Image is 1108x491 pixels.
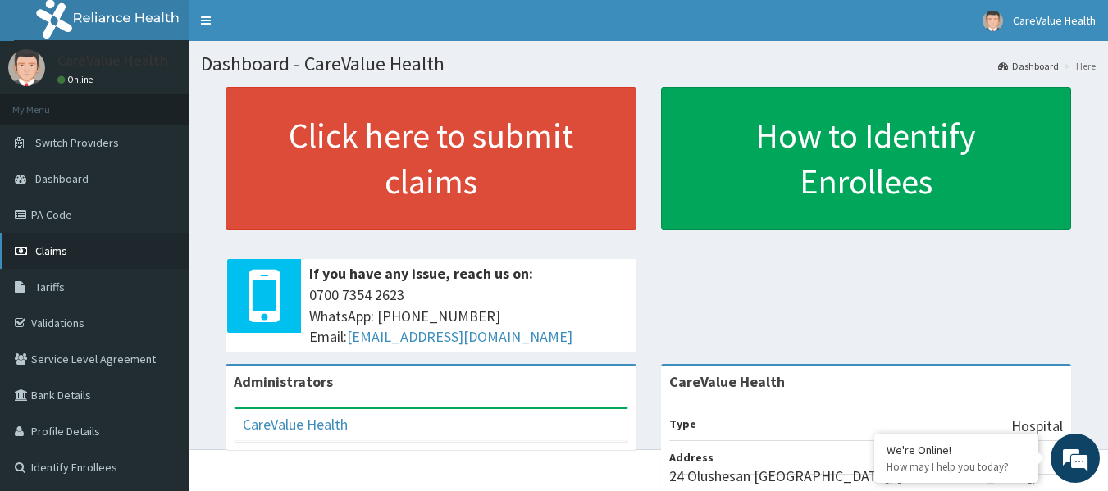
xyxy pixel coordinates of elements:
b: If you have any issue, reach us on: [309,264,533,283]
div: Minimize live chat window [269,8,308,48]
h1: Dashboard - CareValue Health [201,53,1096,75]
img: d_794563401_company_1708531726252_794563401 [30,82,66,123]
b: Type [669,416,696,431]
a: CareValue Health [243,415,348,434]
strong: CareValue Health [669,372,785,391]
span: 0700 7354 2623 WhatsApp: [PHONE_NUMBER] Email: [309,284,628,348]
img: User Image [8,49,45,86]
a: Dashboard [998,59,1059,73]
img: User Image [983,11,1003,31]
a: Click here to submit claims [226,87,636,230]
b: Administrators [234,372,333,391]
span: Claims [35,243,67,258]
span: Tariffs [35,280,65,294]
p: Hospital [1011,416,1063,437]
span: Switch Providers [35,135,119,150]
p: How may I help you today? [887,460,1026,474]
span: Dashboard [35,171,89,186]
textarea: Type your message and hit 'Enter' [8,321,312,379]
li: Here [1060,59,1096,73]
div: We're Online! [887,443,1026,457]
a: Online [57,74,97,85]
span: We're online! [95,143,226,309]
span: CareValue Health [1013,13,1096,28]
p: CareValue Health [57,53,168,68]
b: Address [669,450,714,465]
a: How to Identify Enrollees [661,87,1072,230]
a: [EMAIL_ADDRESS][DOMAIN_NAME] [347,327,572,346]
div: Chat with us now [85,92,276,113]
